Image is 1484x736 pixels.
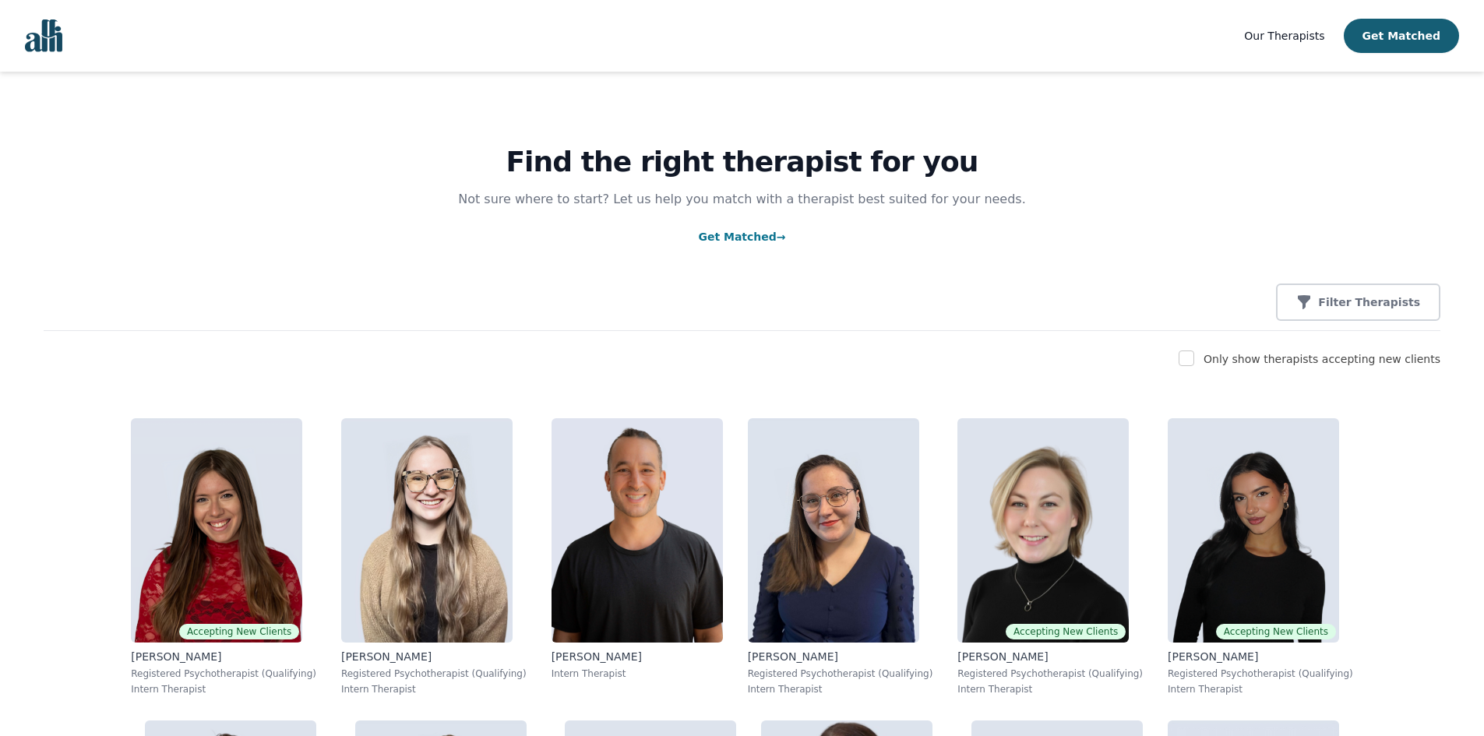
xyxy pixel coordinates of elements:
p: Intern Therapist [1168,683,1353,696]
img: Kavon_Banejad [552,418,723,643]
span: Accepting New Clients [1216,624,1336,639]
a: Our Therapists [1244,26,1324,45]
p: [PERSON_NAME] [131,649,316,664]
button: Get Matched [1344,19,1459,53]
p: Registered Psychotherapist (Qualifying) [131,667,316,680]
a: Faith_Woodley[PERSON_NAME]Registered Psychotherapist (Qualifying)Intern Therapist [329,406,539,708]
img: Alisha_Levine [131,418,302,643]
p: [PERSON_NAME] [957,649,1143,664]
h1: Find the right therapist for you [44,146,1440,178]
p: Registered Psychotherapist (Qualifying) [957,667,1143,680]
a: Kavon_Banejad[PERSON_NAME]Intern Therapist [539,406,735,708]
p: Registered Psychotherapist (Qualifying) [341,667,527,680]
p: [PERSON_NAME] [748,649,933,664]
a: Get Matched [698,231,785,243]
span: Accepting New Clients [179,624,299,639]
a: Alisha_LevineAccepting New Clients[PERSON_NAME]Registered Psychotherapist (Qualifying)Intern Ther... [118,406,329,708]
p: Intern Therapist [552,667,723,680]
img: alli logo [25,19,62,52]
p: Intern Therapist [341,683,527,696]
p: Registered Psychotherapist (Qualifying) [1168,667,1353,680]
p: Intern Therapist [131,683,316,696]
p: Filter Therapists [1318,294,1420,310]
img: Vanessa_McCulloch [748,418,919,643]
button: Filter Therapists [1276,283,1440,321]
img: Alyssa_Tweedie [1168,418,1339,643]
a: Vanessa_McCulloch[PERSON_NAME]Registered Psychotherapist (Qualifying)Intern Therapist [735,406,946,708]
p: Registered Psychotherapist (Qualifying) [748,667,933,680]
label: Only show therapists accepting new clients [1204,353,1440,365]
img: Jocelyn_Crawford [957,418,1129,643]
p: [PERSON_NAME] [341,649,527,664]
p: [PERSON_NAME] [552,649,723,664]
a: Jocelyn_CrawfordAccepting New Clients[PERSON_NAME]Registered Psychotherapist (Qualifying)Intern T... [945,406,1155,708]
span: → [777,231,786,243]
span: Our Therapists [1244,30,1324,42]
img: Faith_Woodley [341,418,513,643]
p: Intern Therapist [957,683,1143,696]
span: Accepting New Clients [1006,624,1126,639]
p: [PERSON_NAME] [1168,649,1353,664]
p: Intern Therapist [748,683,933,696]
a: Alyssa_TweedieAccepting New Clients[PERSON_NAME]Registered Psychotherapist (Qualifying)Intern The... [1155,406,1366,708]
p: Not sure where to start? Let us help you match with a therapist best suited for your needs. [443,190,1042,209]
